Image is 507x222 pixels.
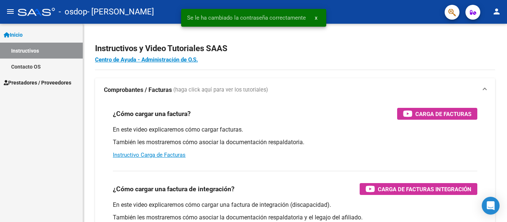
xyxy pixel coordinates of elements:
[59,4,87,20] span: - osdop
[113,126,477,134] p: En este video explicaremos cómo cargar facturas.
[309,11,323,24] button: x
[113,201,477,209] p: En este video explicaremos cómo cargar una factura de integración (discapacidad).
[95,56,198,63] a: Centro de Ayuda - Administración de O.S.
[360,183,477,195] button: Carga de Facturas Integración
[95,78,495,102] mat-expansion-panel-header: Comprobantes / Facturas (haga click aquí para ver los tutoriales)
[397,108,477,120] button: Carga de Facturas
[104,86,172,94] strong: Comprobantes / Facturas
[95,42,495,56] h2: Instructivos y Video Tutoriales SAAS
[113,184,235,194] h3: ¿Cómo cargar una factura de integración?
[482,197,500,215] div: Open Intercom Messenger
[315,14,317,21] span: x
[173,86,268,94] span: (haga click aquí para ver los tutoriales)
[378,185,471,194] span: Carga de Facturas Integración
[492,7,501,16] mat-icon: person
[113,213,477,222] p: También les mostraremos cómo asociar la documentación respaldatoria y el legajo del afiliado.
[415,109,471,119] span: Carga de Facturas
[187,14,306,21] span: Se le ha cambiado la contraseña correctamente
[113,109,191,119] h3: ¿Cómo cargar una factura?
[113,138,477,146] p: También les mostraremos cómo asociar la documentación respaldatoria.
[6,7,15,16] mat-icon: menu
[4,31,23,39] span: Inicio
[4,79,71,87] span: Prestadores / Proveedores
[113,152,186,158] a: Instructivo Carga de Facturas
[87,4,154,20] span: - [PERSON_NAME]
